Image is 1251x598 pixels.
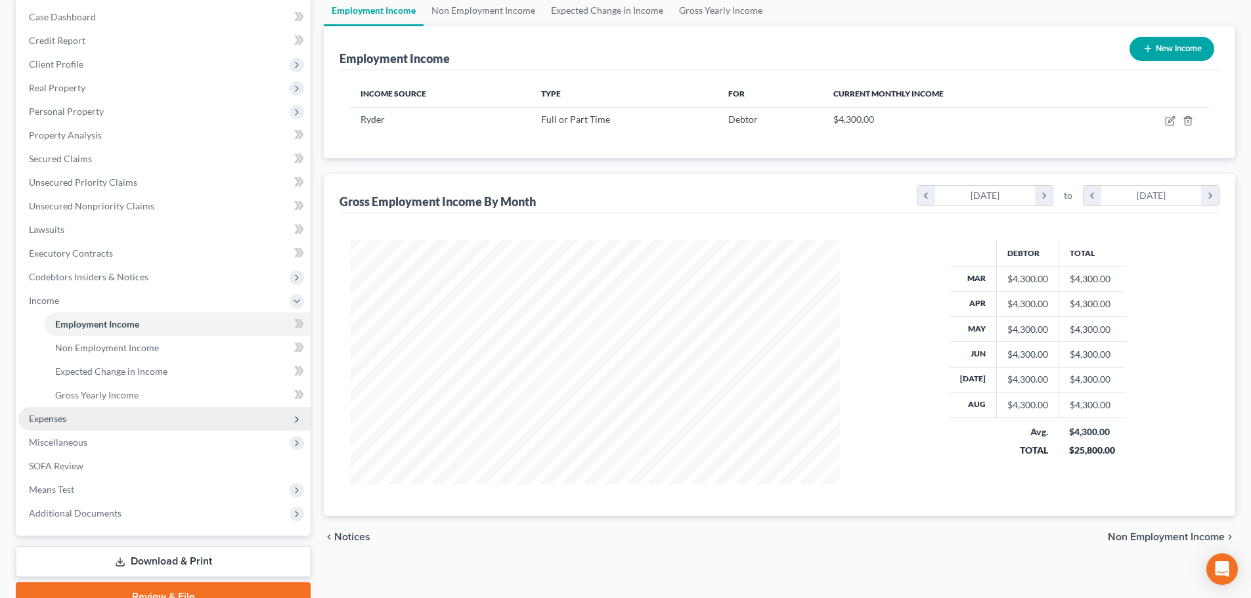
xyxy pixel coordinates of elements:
td: $4,300.00 [1059,267,1126,291]
span: Means Test [29,484,74,495]
span: Additional Documents [29,507,121,519]
a: Download & Print [16,546,311,577]
button: Non Employment Income chevron_right [1108,532,1235,542]
i: chevron_right [1201,186,1219,205]
td: $4,300.00 [1059,291,1126,316]
div: $4,300.00 [1007,348,1048,361]
span: Unsecured Nonpriority Claims [29,200,154,211]
span: Personal Property [29,106,104,117]
th: Mar [950,267,997,291]
span: Lawsuits [29,224,64,235]
div: $4,300.00 [1007,297,1048,310]
div: Avg. [1007,425,1048,438]
td: $4,300.00 [1059,393,1126,417]
div: Employment Income [340,51,450,66]
div: $4,300.00 [1007,398,1048,412]
span: Income Source [361,89,426,98]
a: Lawsuits [18,218,311,242]
a: Credit Report [18,29,311,53]
span: For [728,89,745,98]
span: Full or Part Time [541,114,610,125]
div: $25,800.00 [1069,444,1115,457]
span: Case Dashboard [29,11,96,22]
div: [DATE] [935,186,1036,205]
span: Miscellaneous [29,437,87,448]
span: Income [29,295,59,306]
a: Case Dashboard [18,5,311,29]
th: Apr [950,291,997,316]
span: Secured Claims [29,153,92,164]
span: Real Property [29,82,85,93]
button: chevron_left Notices [324,532,370,542]
i: chevron_right [1225,532,1235,542]
span: to [1064,189,1072,202]
td: $4,300.00 [1059,342,1126,367]
span: $4,300.00 [833,114,874,125]
span: Gross Yearly Income [55,389,139,400]
span: Client Profile [29,58,83,70]
span: Non Employment Income [55,342,159,353]
span: Current Monthly Income [833,89,944,98]
span: Ryder [361,114,385,125]
span: Debtor [728,114,758,125]
div: Open Intercom Messenger [1206,553,1238,585]
a: Executory Contracts [18,242,311,265]
i: chevron_left [324,532,334,542]
td: $4,300.00 [1059,316,1126,341]
span: Expected Change in Income [55,366,167,377]
div: [DATE] [1101,186,1202,205]
i: chevron_right [1035,186,1053,205]
div: $4,300.00 [1007,272,1048,286]
span: Property Analysis [29,129,102,140]
th: Debtor [996,240,1059,266]
span: Codebtors Insiders & Notices [29,271,148,282]
span: Executory Contracts [29,247,113,259]
span: Expenses [29,413,66,424]
th: Total [1059,240,1126,266]
span: Unsecured Priority Claims [29,177,137,188]
div: TOTAL [1007,444,1048,457]
a: SOFA Review [18,454,311,478]
th: [DATE] [950,367,997,392]
button: New Income [1130,37,1214,61]
span: Employment Income [55,318,139,330]
div: $4,300.00 [1069,425,1115,438]
th: Jun [950,342,997,367]
a: Gross Yearly Income [45,383,311,407]
span: Credit Report [29,35,85,46]
a: Unsecured Priority Claims [18,171,311,194]
th: Aug [950,393,997,417]
i: chevron_left [917,186,935,205]
a: Non Employment Income [45,336,311,360]
div: $4,300.00 [1007,323,1048,336]
i: chevron_left [1084,186,1101,205]
div: Gross Employment Income By Month [340,194,536,209]
div: $4,300.00 [1007,373,1048,386]
span: Type [541,89,561,98]
a: Expected Change in Income [45,360,311,383]
span: Notices [334,532,370,542]
span: Non Employment Income [1108,532,1225,542]
a: Employment Income [45,312,311,336]
a: Unsecured Nonpriority Claims [18,194,311,218]
span: SOFA Review [29,460,83,471]
th: May [950,316,997,341]
a: Property Analysis [18,123,311,147]
td: $4,300.00 [1059,367,1126,392]
a: Secured Claims [18,147,311,171]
